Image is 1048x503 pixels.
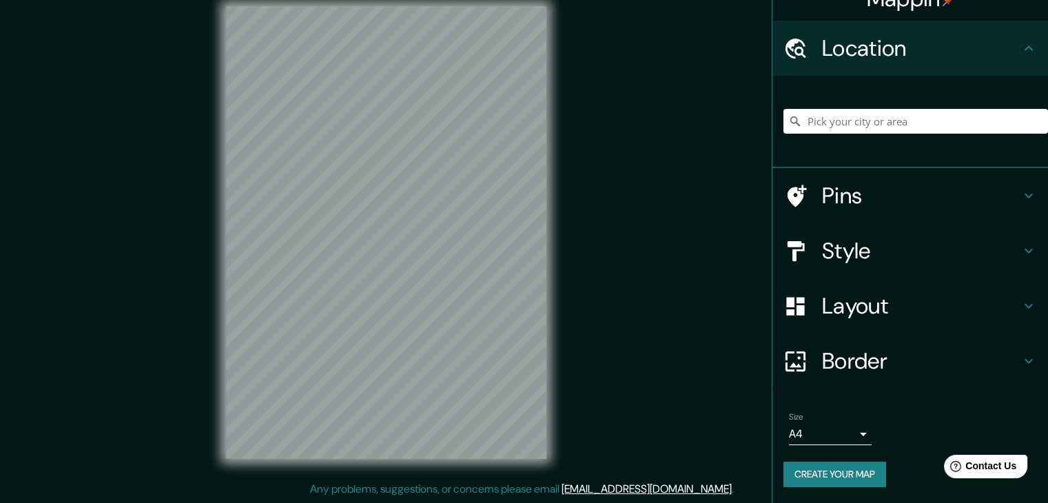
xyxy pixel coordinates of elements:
h4: Location [822,34,1020,62]
div: Layout [772,278,1048,333]
iframe: Help widget launcher [925,449,1033,488]
label: Size [789,411,803,423]
h4: Layout [822,292,1020,320]
h4: Style [822,237,1020,265]
div: Location [772,21,1048,76]
div: A4 [789,423,872,445]
div: Pins [772,168,1048,223]
div: . [734,481,736,497]
div: Border [772,333,1048,389]
button: Create your map [783,462,886,487]
input: Pick your city or area [783,109,1048,134]
a: [EMAIL_ADDRESS][DOMAIN_NAME] [562,482,732,496]
h4: Pins [822,182,1020,209]
div: . [736,481,739,497]
div: Style [772,223,1048,278]
p: Any problems, suggestions, or concerns please email . [310,481,734,497]
canvas: Map [226,6,546,459]
h4: Border [822,347,1020,375]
